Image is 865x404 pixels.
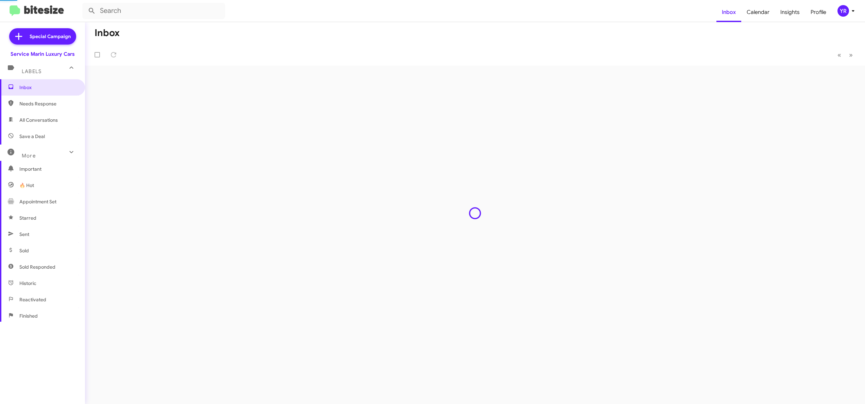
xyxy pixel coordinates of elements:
span: All Conversations [19,117,58,123]
span: Save a Deal [19,133,45,140]
span: Sent [19,231,29,238]
span: Finished [19,313,38,319]
h1: Inbox [95,28,120,38]
div: YR [837,5,849,17]
span: Appointment Set [19,198,56,205]
span: Special Campaign [30,33,71,40]
span: Sold [19,247,29,254]
button: YR [832,5,858,17]
a: Profile [805,2,832,22]
span: Inbox [19,84,77,91]
span: Labels [22,68,41,74]
span: Needs Response [19,100,77,107]
span: Sold Responded [19,264,55,270]
input: Search [82,3,225,19]
span: Historic [19,280,36,287]
span: » [849,51,853,59]
span: Starred [19,215,36,221]
span: 🔥 Hot [19,182,34,189]
button: Next [845,48,857,62]
button: Previous [833,48,845,62]
div: Service Marin Luxury Cars [11,51,75,57]
nav: Page navigation example [834,48,857,62]
span: Reactivated [19,296,46,303]
span: More [22,153,36,159]
a: Special Campaign [9,28,76,45]
span: Important [19,166,77,172]
a: Inbox [716,2,741,22]
span: « [837,51,841,59]
a: Insights [775,2,805,22]
a: Calendar [741,2,775,22]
